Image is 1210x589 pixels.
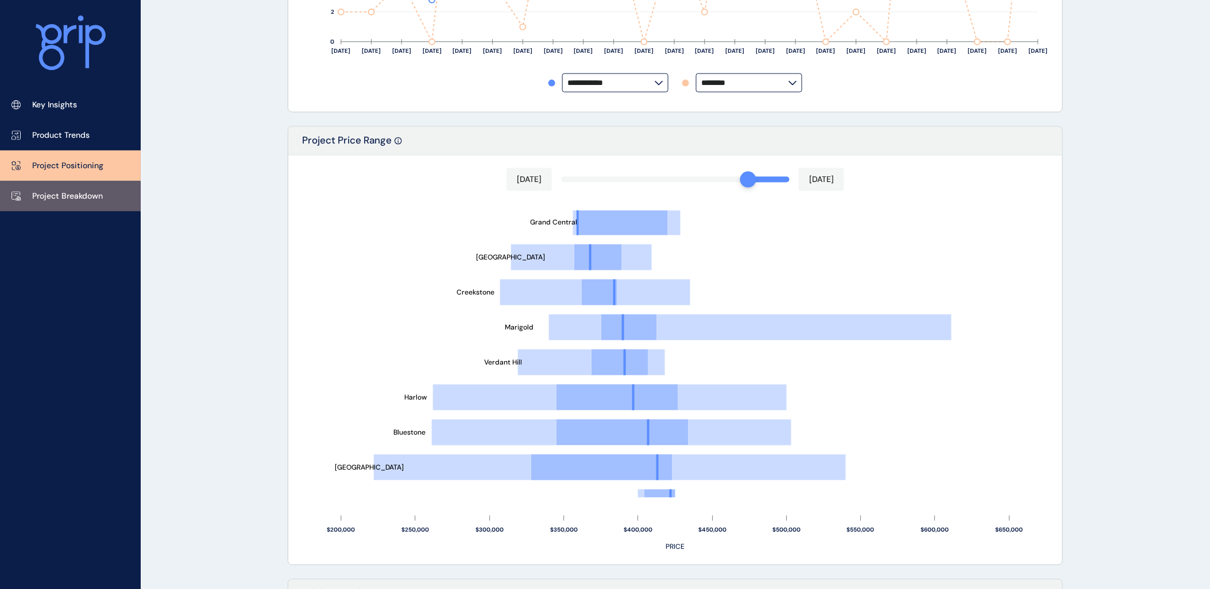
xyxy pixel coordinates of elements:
text: [DATE] [513,47,532,55]
text: Grand Central [530,218,577,227]
text: Creekstone [457,288,494,297]
text: $200,000 [327,526,355,534]
text: Bluestone [393,428,426,437]
text: $350,000 [550,526,578,534]
text: $450,000 [699,526,727,534]
text: [GEOGRAPHIC_DATA] [476,253,545,262]
text: PRICE [666,542,685,552]
text: [DATE] [453,47,472,55]
text: [DATE] [877,47,896,55]
p: Project Price Range [302,134,392,155]
text: [DATE] [907,47,926,55]
text: [DATE] [726,47,745,55]
text: $650,000 [996,526,1023,534]
text: [DATE] [362,47,381,55]
text: [DATE] [938,47,957,55]
text: [DATE] [392,47,411,55]
text: [DATE] [999,47,1018,55]
text: $250,000 [401,526,429,534]
p: Project Breakdown [32,191,103,202]
text: [DATE] [1029,47,1047,55]
text: [DATE] [423,47,442,55]
text: $600,000 [921,526,949,534]
text: $550,000 [847,526,875,534]
p: [DATE] [809,174,834,185]
text: [DATE] [635,47,654,55]
text: [DATE] [483,47,502,55]
text: $500,000 [773,526,801,534]
text: Marigold [505,323,534,332]
text: [DATE] [786,47,805,55]
text: [DATE] [332,47,351,55]
text: Harlow [405,393,428,402]
text: [DATE] [756,47,775,55]
text: [DATE] [665,47,684,55]
text: [DATE] [574,47,593,55]
text: [DATE] [695,47,714,55]
text: Verdant Hill [484,358,522,367]
text: [DATE] [544,47,563,55]
text: [GEOGRAPHIC_DATA] [335,463,404,472]
text: $400,000 [624,526,652,534]
p: Project Positioning [32,160,103,172]
text: [DATE] [817,47,836,55]
text: [DATE] [847,47,866,55]
text: $300,000 [476,526,504,534]
p: Product Trends [32,130,90,141]
text: [DATE] [604,47,623,55]
text: [DATE] [968,47,987,55]
p: [DATE] [517,174,542,185]
p: Key Insights [32,99,77,111]
text: 2 [331,9,334,16]
text: 0 [330,38,334,46]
